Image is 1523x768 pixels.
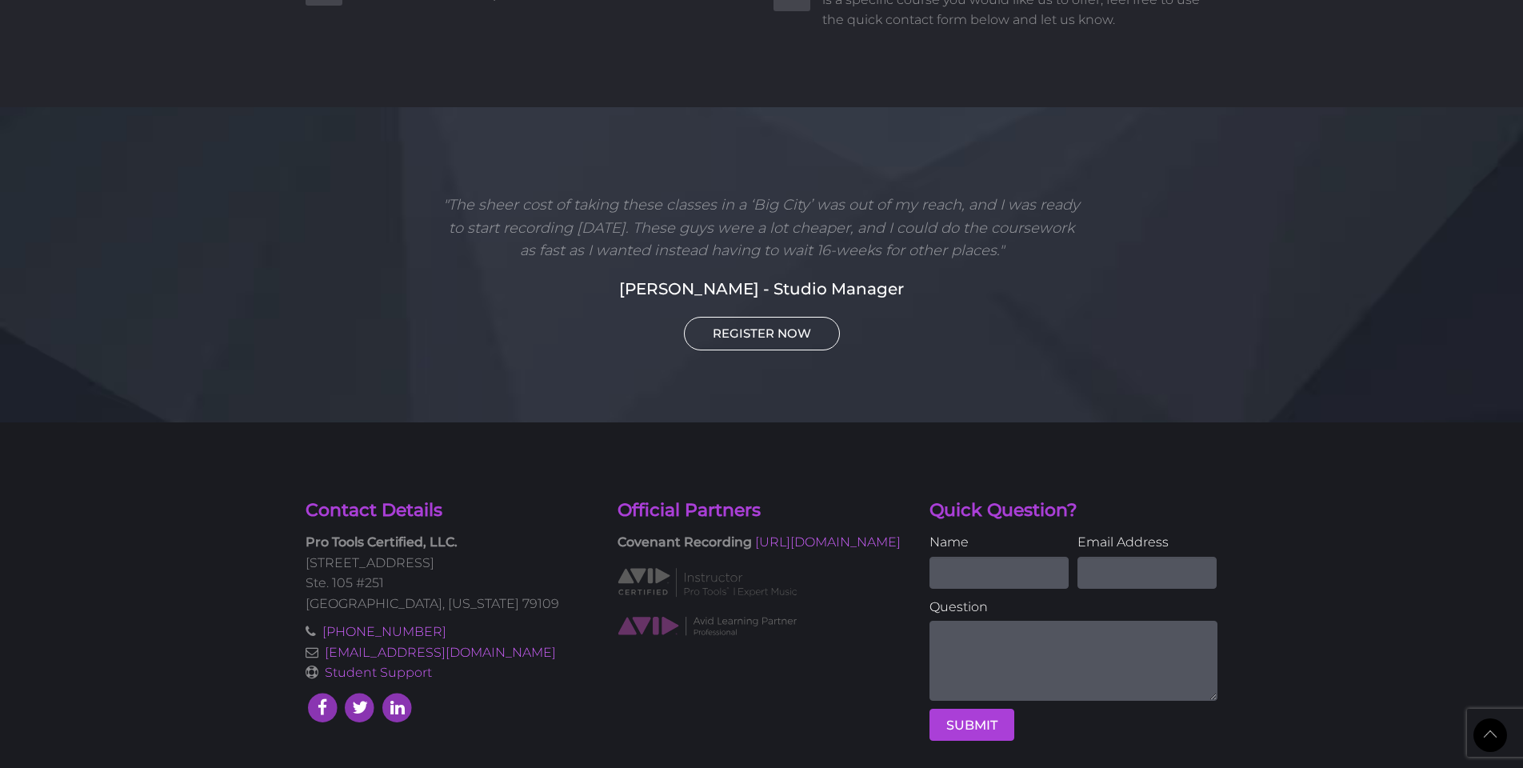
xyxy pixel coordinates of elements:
strong: Covenant Recording [618,534,752,550]
p: "The sheer cost of taking these classes in a ‘Big City’ was out of my reach, and I was ready to s... [442,194,1081,262]
label: Question [929,597,1217,618]
label: Name [929,532,1069,553]
h5: [PERSON_NAME] - Studio Manager [306,277,1217,301]
a: [URL][DOMAIN_NAME] [755,534,901,550]
img: AVID Expert Instructor classification logo [618,566,797,599]
img: AVID Learning Partner classification logo [618,615,797,637]
p: [STREET_ADDRESS] Ste. 105 #251 [GEOGRAPHIC_DATA], [US_STATE] 79109 [306,532,594,614]
h4: Official Partners [618,498,905,523]
h4: Contact Details [306,498,594,523]
label: Email Address [1077,532,1217,553]
a: [EMAIL_ADDRESS][DOMAIN_NAME] [325,645,556,660]
a: Student Support [325,665,432,680]
a: [PHONE_NUMBER] [322,624,446,639]
a: REGISTER NOW [684,317,840,350]
strong: Pro Tools Certified, LLC. [306,534,458,550]
button: SUBMIT [929,709,1014,741]
h4: Quick Question? [929,498,1217,523]
a: Back to Top [1473,718,1507,752]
